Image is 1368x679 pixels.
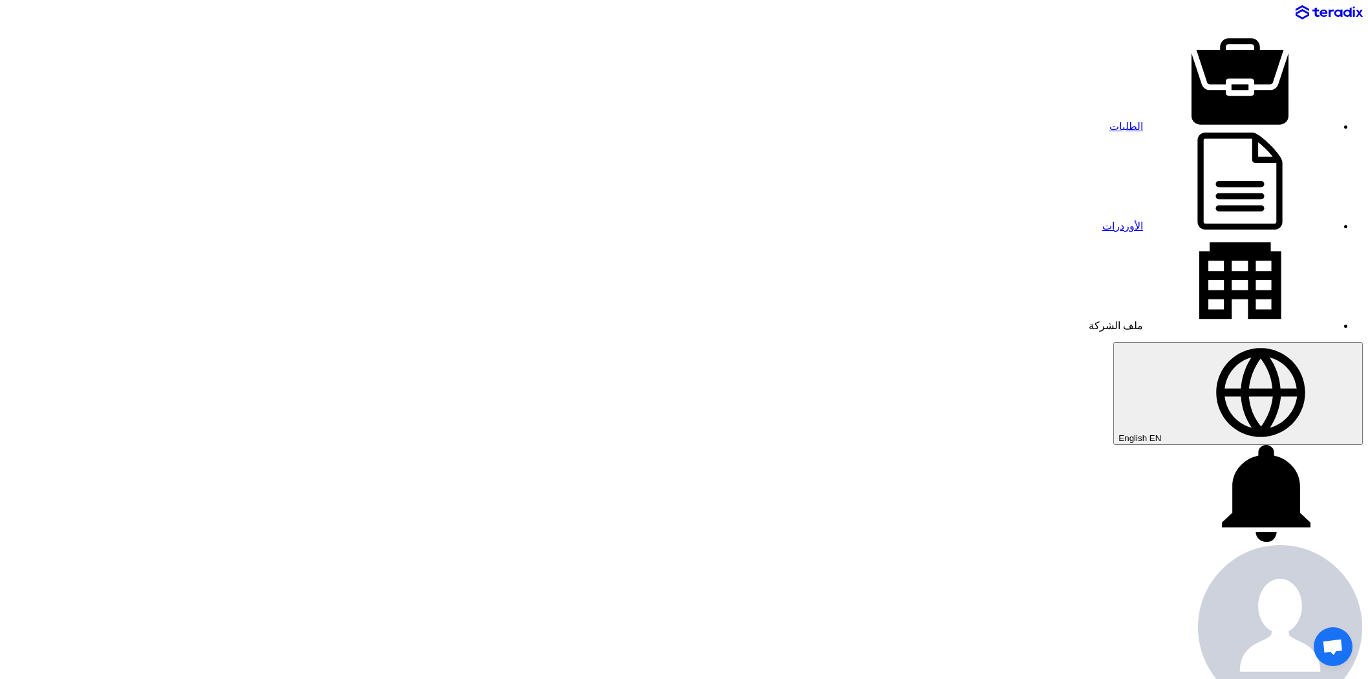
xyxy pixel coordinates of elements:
[1118,433,1147,443] span: English
[1102,221,1337,232] a: الأوردرات
[1109,121,1337,132] a: الطلبات
[1296,5,1363,20] img: Teradix logo
[1113,342,1363,445] button: English EN
[1089,320,1337,331] a: ملف الشركة
[1149,433,1162,443] span: EN
[1314,627,1352,666] div: دردشة مفتوحة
